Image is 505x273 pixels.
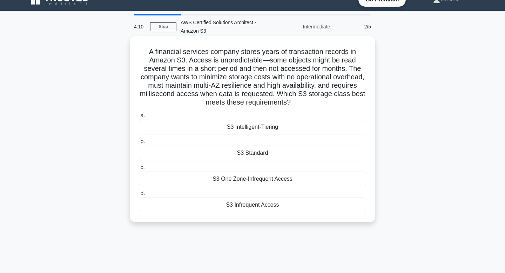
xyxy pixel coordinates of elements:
div: 4:10 [130,20,150,34]
div: 2/5 [334,20,375,34]
div: S3 Standard [139,146,366,160]
div: S3 Infrequent Access [139,198,366,212]
span: b. [140,138,145,144]
span: c. [140,164,144,170]
div: Intermediate [273,20,334,34]
span: a. [140,112,145,118]
div: S3 Intelligent-Tiering [139,120,366,134]
div: AWS Certified Solutions Architect - Amazon S3 [176,15,273,38]
div: S3 One Zone-Infrequent Access [139,172,366,186]
a: Stop [150,22,176,31]
h5: A financial services company stores years of transaction records in Amazon S3. Access is unpredic... [138,47,367,107]
span: d. [140,190,145,196]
